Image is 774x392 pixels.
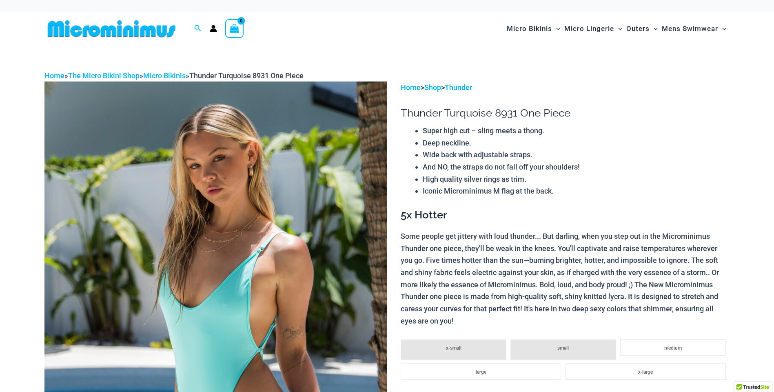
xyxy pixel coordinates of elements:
span: Thunder Turquoise 8931 One Piece [189,71,304,80]
a: Micro Bikinis [143,71,186,80]
span: x-large [638,369,653,375]
span: Menu Toggle [614,18,622,39]
li: small [510,339,616,360]
span: Micro Lingerie [564,18,614,39]
span: large [476,369,486,375]
li: medium [620,339,726,356]
a: Search icon link [194,24,202,34]
a: Account icon link [210,25,217,32]
li: And NO, the straps do not fall off your shoulders! [423,161,730,173]
li: x-large [565,363,725,380]
span: Menu Toggle [552,18,560,39]
h3: 5x Hotter [401,208,730,222]
span: Menu Toggle [718,18,726,39]
a: Thunder [445,83,472,92]
a: Shop [424,83,441,92]
nav: Site Navigation [503,15,730,42]
span: Menu Toggle [650,18,658,39]
a: Home [44,71,64,80]
span: Outers [626,18,650,39]
img: MM SHOP LOGO FLAT [44,20,179,38]
a: Mens SwimwearMenu ToggleMenu Toggle [660,16,728,41]
li: Super high cut – sling meets a thong. [423,125,730,137]
li: High quality silver rings as trim. [423,173,730,185]
span: medium [664,345,682,351]
a: Micro LingerieMenu ToggleMenu Toggle [562,16,624,41]
a: The Micro Bikini Shop [68,71,140,80]
h1: Thunder Turquoise 8931 One Piece [401,107,730,119]
span: Mens Swimwear [662,18,718,39]
a: Micro BikinisMenu ToggleMenu Toggle [505,16,562,41]
li: x-small [401,339,506,360]
p: > > [401,81,730,94]
li: large [401,363,561,380]
span: small [557,345,569,351]
span: x-small [446,345,461,351]
li: Iconic Microminimus M flag at the back. [423,185,730,197]
li: Wide back with adjustable straps. [423,149,730,161]
a: OutersMenu ToggleMenu Toggle [624,16,660,41]
a: View Shopping Cart, empty [225,19,244,38]
a: Home [401,83,421,92]
p: Some people get jittery with loud thunder... But darling, when you step out in the Microminimus T... [401,230,730,327]
span: » » » [44,71,304,80]
li: Deep neckline. [423,137,730,149]
span: Micro Bikinis [507,18,552,39]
